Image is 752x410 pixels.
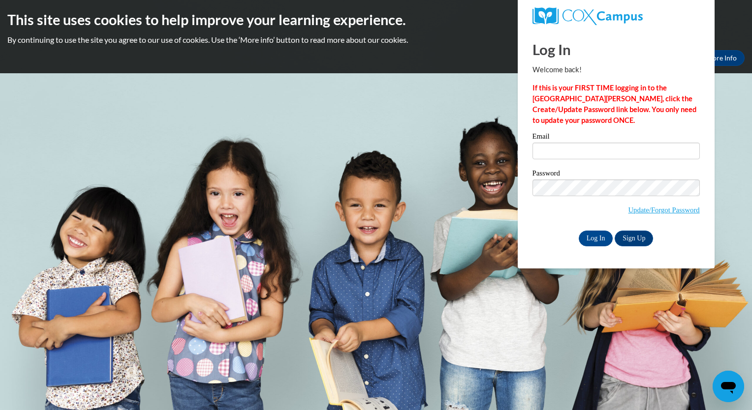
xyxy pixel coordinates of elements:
[698,50,745,66] a: More Info
[533,7,643,25] img: COX Campus
[533,84,696,124] strong: If this is your FIRST TIME logging in to the [GEOGRAPHIC_DATA][PERSON_NAME], click the Create/Upd...
[713,371,744,402] iframe: Button to launch messaging window
[533,7,700,25] a: COX Campus
[7,10,745,29] h2: This site uses cookies to help improve your learning experience.
[533,39,700,59] h1: Log In
[533,64,700,75] p: Welcome back!
[615,231,653,246] a: Sign Up
[579,231,613,246] input: Log In
[628,206,700,214] a: Update/Forgot Password
[7,34,745,45] p: By continuing to use the site you agree to our use of cookies. Use the ‘More info’ button to read...
[533,133,700,143] label: Email
[533,170,700,179] label: Password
